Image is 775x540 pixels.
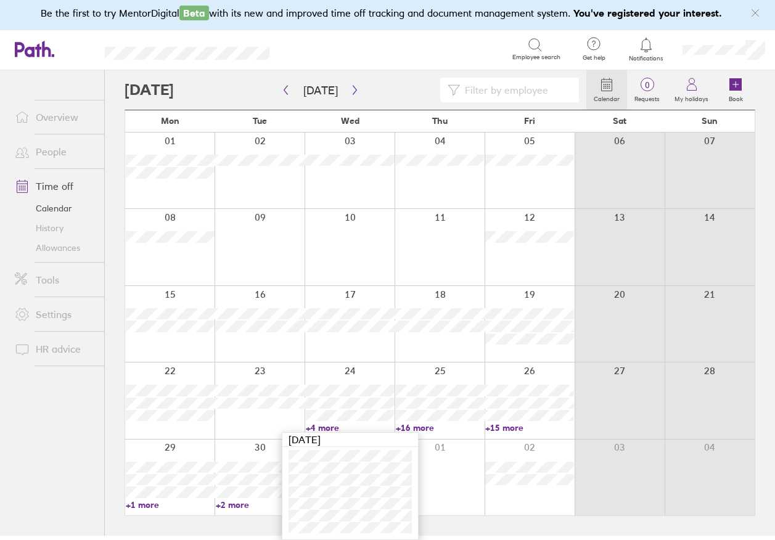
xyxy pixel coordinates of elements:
[721,92,750,103] label: Book
[716,70,755,110] a: Book
[161,116,179,126] span: Mon
[5,218,104,238] a: History
[41,6,734,20] div: Be the first to try MentorDigital with its new and improved time off tracking and document manage...
[5,268,104,292] a: Tools
[586,70,627,110] a: Calendar
[460,78,572,102] input: Filter by employee
[485,422,574,433] a: +15 more
[667,70,716,110] a: My holidays
[396,422,485,433] a: +16 more
[293,80,348,100] button: [DATE]
[667,92,716,103] label: My holidays
[627,92,667,103] label: Requests
[216,499,305,510] a: +2 more
[306,422,395,433] a: +4 more
[5,302,104,327] a: Settings
[5,174,104,198] a: Time off
[702,116,718,126] span: Sun
[5,139,104,164] a: People
[126,499,215,510] a: +1 more
[627,80,667,90] span: 0
[282,433,418,447] div: [DATE]
[574,54,614,62] span: Get help
[5,238,104,258] a: Allowances
[512,54,560,61] span: Employee search
[179,6,209,20] span: Beta
[613,116,626,126] span: Sat
[303,43,334,54] div: Search
[432,116,448,126] span: Thu
[5,105,104,129] a: Overview
[626,36,666,62] a: Notifications
[5,198,104,218] a: Calendar
[573,7,722,19] b: You've registered your interest.
[253,116,267,126] span: Tue
[627,70,667,110] a: 0Requests
[586,92,627,103] label: Calendar
[5,337,104,361] a: HR advice
[524,116,535,126] span: Fri
[626,55,666,62] span: Notifications
[341,116,359,126] span: Wed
